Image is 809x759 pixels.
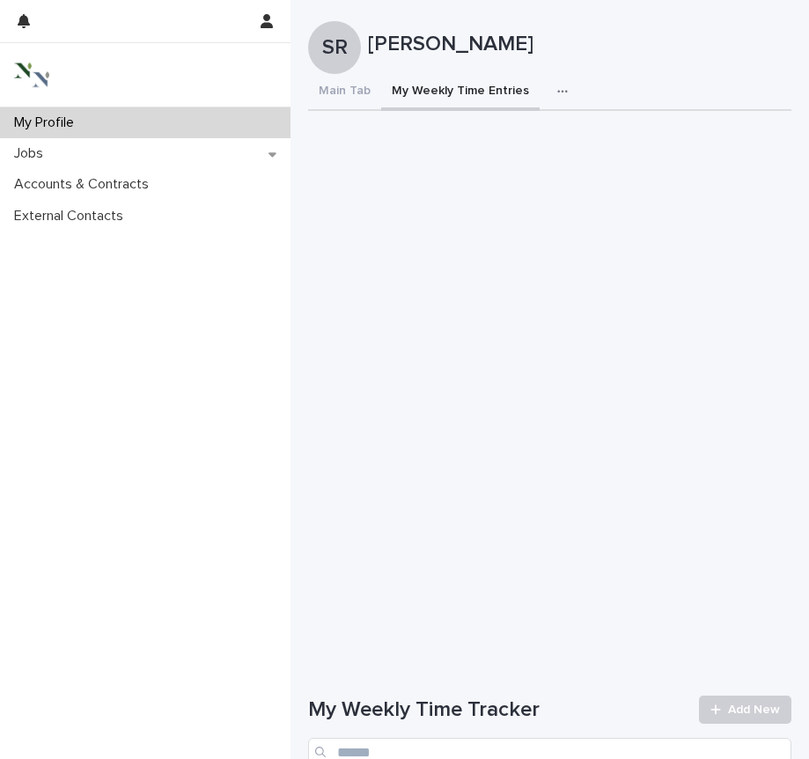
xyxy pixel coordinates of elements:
[7,208,137,225] p: External Contacts
[308,74,381,111] button: Main Tab
[7,114,88,131] p: My Profile
[308,697,688,723] h1: My Weekly Time Tracker
[7,145,57,162] p: Jobs
[14,57,49,92] img: 3bAFpBnQQY6ys9Fa9hsD
[728,704,780,716] span: Add New
[7,176,163,193] p: Accounts & Contracts
[368,32,784,57] p: [PERSON_NAME]
[699,696,791,724] a: Add New
[381,74,540,111] button: My Weekly Time Entries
